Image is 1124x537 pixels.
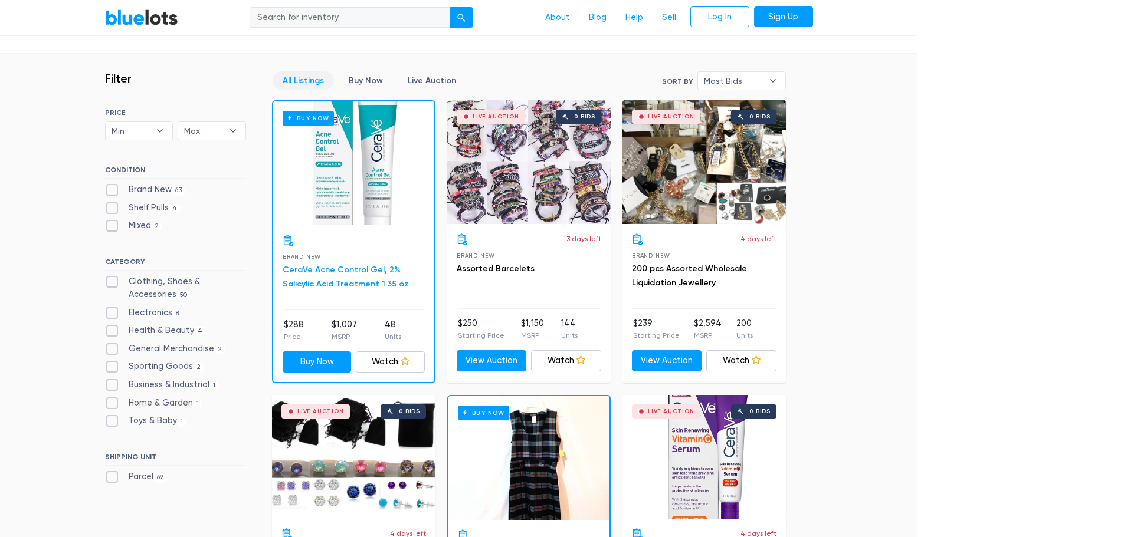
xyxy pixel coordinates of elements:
a: View Auction [457,350,527,371]
p: Units [385,331,401,342]
span: 63 [172,186,186,195]
p: Units [736,330,753,341]
b: ▾ [148,122,172,140]
a: Live Auction 0 bids [622,100,786,224]
p: MSRP [521,330,544,341]
span: 69 [153,473,167,483]
h6: CATEGORY [105,258,246,271]
p: MSRP [694,330,722,341]
p: Price [284,331,304,342]
li: 200 [736,317,753,341]
a: BlueLots [105,9,178,26]
label: Mixed [105,219,163,232]
h6: Buy Now [458,406,509,420]
a: Live Auction 0 bids [272,395,435,519]
a: Watch [706,350,776,371]
span: 1 [177,417,187,427]
h6: CONDITION [105,166,246,179]
h6: SHIPPING UNIT [105,453,246,466]
a: About [536,6,579,29]
label: General Merchandise [105,342,226,355]
a: CeraVe Acne Control Gel, 2% Salicylic Acid Treatment 1.35 oz [283,265,408,289]
a: 200 pcs Assorted Wholesale Liquidation Jewellery [632,263,747,288]
a: Help [616,6,653,29]
label: Business & Industrial [105,378,219,391]
b: ▾ [221,122,245,140]
label: Parcel [105,470,167,483]
a: Buy Now [448,396,609,520]
a: Sell [653,6,686,29]
label: Sporting Goods [105,360,205,373]
input: Search for inventory [250,7,450,28]
a: Buy Now [283,351,352,373]
span: 4 [169,204,181,213]
a: Live Auction 0 bids [622,395,786,519]
label: Electronics [105,307,183,319]
div: Live Auction [648,114,694,120]
div: 0 bids [574,114,595,120]
p: 4 days left [740,233,776,244]
span: 50 [176,291,191,300]
span: 2 [193,363,205,373]
h6: Buy Now [283,111,334,126]
p: Units [561,330,578,341]
a: Sign Up [754,6,813,28]
label: Health & Beauty [105,324,207,337]
a: Buy Now [273,101,434,225]
li: 48 [385,318,401,342]
span: 8 [172,309,183,318]
span: 1 [209,381,219,390]
div: Live Auction [473,114,519,120]
label: Clothing, Shoes & Accessories [105,275,246,301]
span: 1 [193,399,203,408]
div: 0 bids [749,408,771,414]
span: Min [112,122,150,140]
h6: PRICE [105,108,246,117]
label: Home & Garden [105,397,203,410]
p: MSRP [332,331,357,342]
div: 0 bids [399,408,420,414]
span: 2 [151,222,163,232]
span: Most Bids [704,72,763,90]
li: $2,594 [694,317,722,341]
li: $1,150 [521,317,544,341]
span: Brand New [283,253,321,260]
label: Brand New [105,183,186,196]
label: Toys & Baby [105,414,187,427]
a: Buy Now [339,71,393,90]
span: Brand New [457,252,495,259]
span: Max [184,122,223,140]
li: 144 [561,317,578,341]
label: Sort By [662,76,693,87]
a: Watch [531,350,601,371]
div: 0 bids [749,114,771,120]
li: $250 [458,317,504,341]
label: Shelf Pulls [105,202,181,215]
a: Blog [579,6,616,29]
div: Live Auction [297,408,344,414]
li: $239 [633,317,680,341]
p: Starting Price [633,330,680,341]
a: Live Auction 0 bids [447,100,611,224]
b: ▾ [761,72,785,90]
span: 2 [214,345,226,354]
li: $288 [284,318,304,342]
a: Assorted Barcelets [457,263,535,274]
a: Watch [356,351,425,373]
li: $1,007 [332,318,357,342]
a: Live Auction [398,71,466,90]
a: Log In [690,6,749,28]
p: 3 days left [566,233,601,244]
span: 4 [194,327,207,336]
a: All Listings [273,71,334,90]
span: Brand New [632,252,670,259]
a: View Auction [632,350,702,371]
div: Live Auction [648,408,694,414]
h3: Filter [105,71,132,85]
p: Starting Price [458,330,504,341]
